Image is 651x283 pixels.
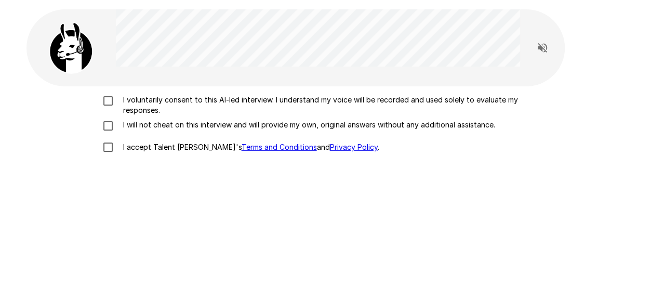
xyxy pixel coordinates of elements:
[119,95,554,115] p: I voluntarily consent to this AI-led interview. I understand my voice will be recorded and used s...
[119,120,495,130] p: I will not cheat on this interview and will provide my own, original answers without any addition...
[532,37,553,58] button: Read questions aloud
[242,143,317,151] a: Terms and Conditions
[45,22,97,74] img: llama_clean.png
[330,143,378,151] a: Privacy Policy
[119,142,379,152] p: I accept Talent [PERSON_NAME]'s and .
